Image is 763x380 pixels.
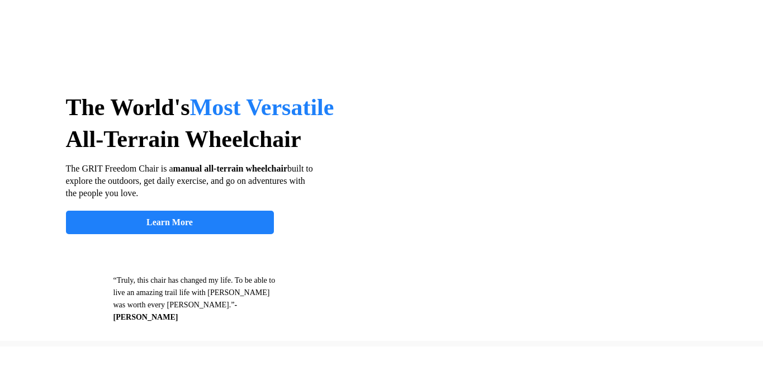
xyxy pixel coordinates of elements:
span: All-Terrain Wheelchair [66,126,301,152]
span: Most Versatile [190,94,334,120]
span: The GRIT Freedom Chair is a built to explore the outdoors, get daily exercise, and go on adventur... [66,164,313,198]
strong: Learn More [146,217,193,227]
span: “Truly, this chair has changed my life. To be able to live an amazing trail life with [PERSON_NAM... [113,276,276,309]
strong: manual all-terrain wheelchair [173,164,287,173]
a: Learn More [66,211,274,234]
span: The World's [66,94,190,120]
